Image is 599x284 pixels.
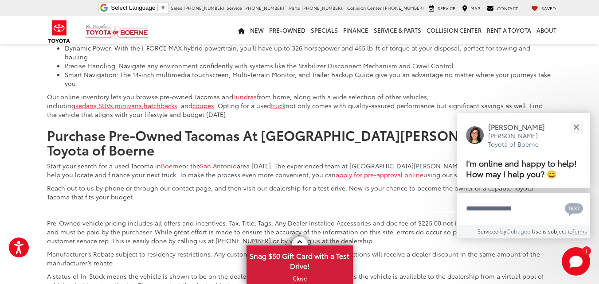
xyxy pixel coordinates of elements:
[271,101,286,110] a: truck
[200,161,237,170] a: San Antonio
[161,161,182,170] a: Boerne
[488,132,554,149] p: [PERSON_NAME] Toyota of Boerne
[424,16,484,44] a: Collision Center
[347,4,382,11] span: Collision Center
[65,61,552,70] li: Precise Handling: Navigate any environment confidently with systems like the Stabilizer Disconnec...
[65,43,552,61] li: Dynamic Power: With the i-FORCE MAX hybrid powertrain, you’ll have up to 326 horsepower and 465 l...
[308,16,341,44] a: Specials
[562,198,586,218] button: Chat with SMS
[111,4,166,11] a: Select Language​
[243,4,284,11] span: [PHONE_NUMBER]
[171,4,182,11] span: Sales
[585,249,587,253] span: 1
[336,170,423,179] a: apply for pre-approval online
[529,5,558,12] a: My Saved Vehicles
[233,92,257,101] a: Tundras
[427,5,458,12] a: Service
[532,227,572,235] span: Use is subject to
[562,247,590,276] button: Toggle Chat Window
[565,202,583,216] svg: Text
[506,227,532,235] a: Gubagoo.
[289,4,300,11] span: Parts
[470,5,480,12] span: Map
[227,4,242,11] span: Service
[478,227,506,235] span: Serviced by
[160,4,166,11] span: ▼
[247,246,352,273] span: Snag $50 Gift Card with a Test Drive!
[438,5,455,12] span: Service
[572,227,587,235] a: Terms
[534,16,559,44] a: About
[115,101,142,110] a: minivans
[457,193,590,225] textarea: Type your message
[43,17,76,46] img: Toyota
[47,161,552,179] p: Start your search for a used Tacoma in or the area [DATE]. The experienced team at [GEOGRAPHIC_DA...
[301,4,342,11] span: [PHONE_NUMBER]
[111,4,155,11] span: Select Language
[371,16,424,44] a: Service & Parts: Opens in a new tab
[65,70,552,88] li: Smart Navigation: The 14-inch multimedia touchscreen, Multi-Terrain Monitor, and Trailer Backup G...
[47,218,552,245] p: Pre-Owned vehicle pricing includes all offers and incentives. Tax, Title, Tags, Any Dealer Instal...
[266,16,308,44] a: Pre-Owned
[47,183,552,201] p: Reach out to us by phone or through our contact page, and then visit our dealership for a test dr...
[98,101,113,110] a: SUVs
[47,128,552,157] h2: Purchase Pre-Owned Tacomas At [GEOGRAPHIC_DATA][PERSON_NAME] Toyota of Boerne
[488,122,554,132] p: [PERSON_NAME]
[47,92,552,119] p: Our online inventory lets you browse pre-owned Tacomas and from home, along with a wide selection...
[541,5,556,12] span: Saved
[497,5,518,12] span: Contact
[466,157,577,179] span: I'm online and happy to help! How may I help you? 😀
[341,16,371,44] a: Finance
[144,101,177,110] a: hatchbacks
[457,113,590,238] div: Close[PERSON_NAME][PERSON_NAME] Toyota of BoerneI'm online and happy to help! How may I help you?...
[75,101,97,110] a: sedans
[85,24,149,39] img: Vic Vaughan Toyota of Boerne
[184,4,224,11] span: [PHONE_NUMBER]
[192,101,214,110] a: coupes
[157,4,158,11] span: ​
[562,247,590,276] svg: Start Chat
[460,5,482,12] a: Map
[484,16,534,44] a: Rent a Toyota
[235,16,247,44] a: Home
[485,5,520,12] a: Contact
[567,117,586,136] button: Close
[247,16,266,44] a: New
[383,4,424,11] span: [PHONE_NUMBER]
[47,249,552,267] p: Manufacturer’s Rebate subject to residency restrictions. Any customer not meeting the residency r...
